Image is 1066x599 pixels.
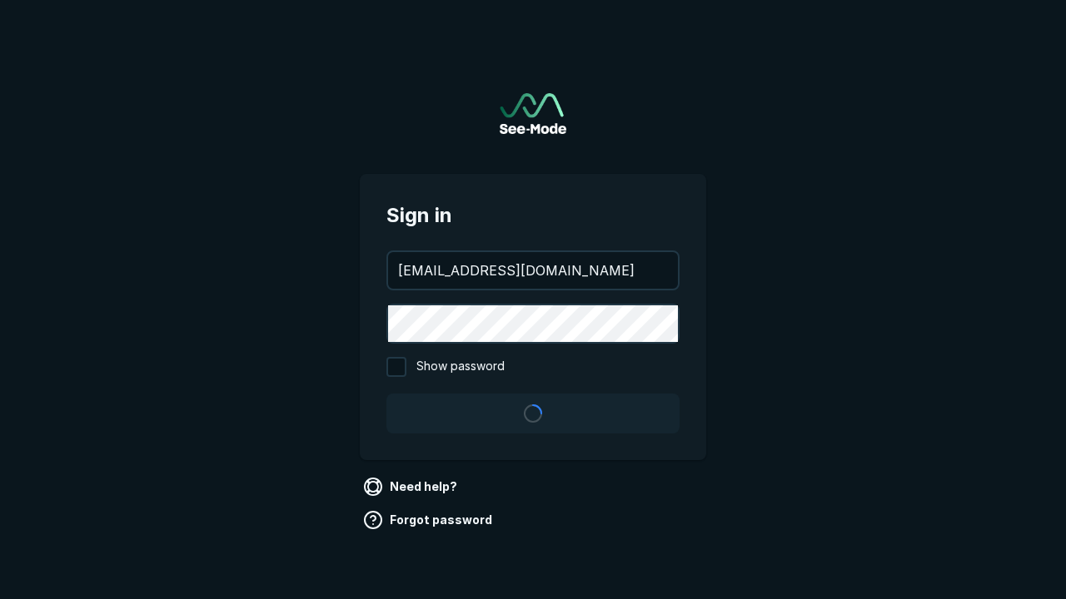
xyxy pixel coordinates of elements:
input: your@email.com [388,252,678,289]
span: Sign in [386,200,680,230]
a: Need help? [360,473,464,500]
span: Show password [416,357,505,377]
a: Forgot password [360,507,499,533]
img: See-Mode Logo [500,93,566,134]
a: Go to sign in [500,93,566,134]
